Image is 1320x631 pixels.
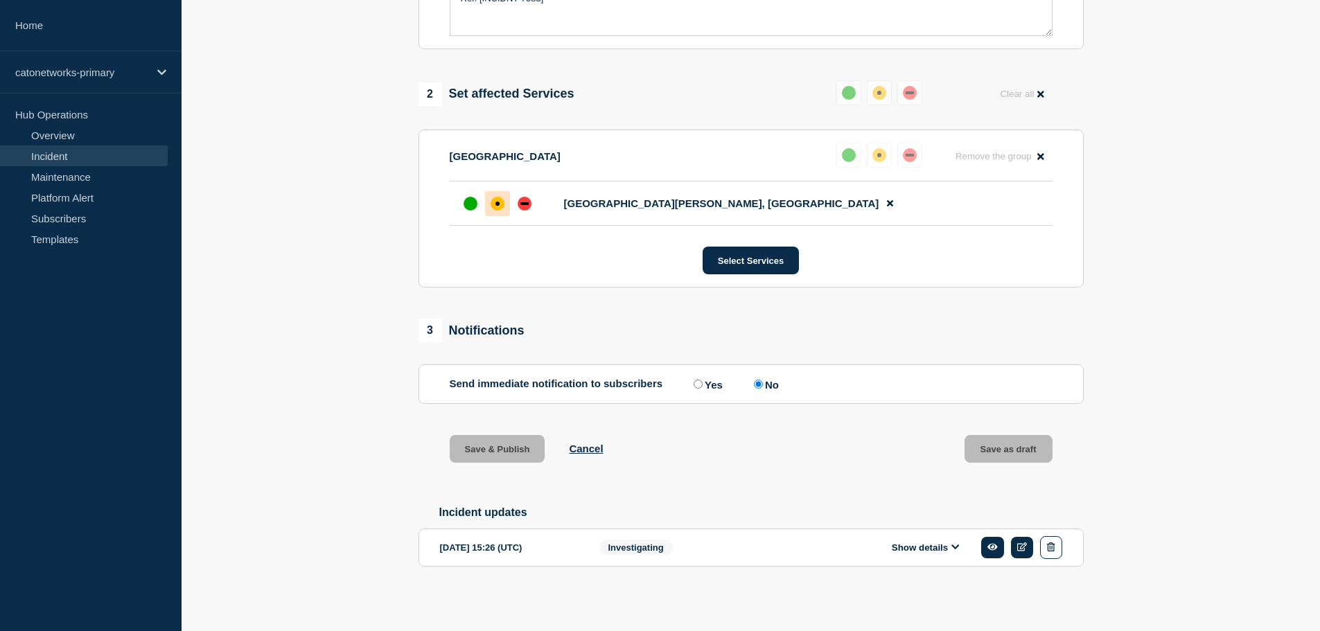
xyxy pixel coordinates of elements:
div: up [842,86,856,100]
div: affected [872,148,886,162]
button: down [897,143,922,168]
p: [GEOGRAPHIC_DATA] [450,150,561,162]
div: up [842,148,856,162]
span: [GEOGRAPHIC_DATA][PERSON_NAME], [GEOGRAPHIC_DATA] [564,197,879,209]
span: 2 [419,82,442,106]
div: up [464,197,477,211]
div: [DATE] 15:26 (UTC) [440,536,579,559]
div: down [903,86,917,100]
span: Remove the group [956,151,1032,161]
div: Send immediate notification to subscribers [450,377,1053,391]
label: No [750,377,779,391]
button: affected [867,143,892,168]
button: Show details [888,542,964,553]
button: Remove the group [947,143,1053,170]
input: Yes [694,380,703,389]
div: affected [491,197,504,211]
button: affected [867,80,892,105]
p: Send immediate notification to subscribers [450,377,663,391]
div: Notifications [419,319,525,342]
button: up [836,80,861,105]
input: No [754,380,763,389]
button: Select Services [703,247,799,274]
button: down [897,80,922,105]
span: Investigating [599,540,673,556]
button: Clear all [992,80,1052,107]
div: down [518,197,531,211]
button: up [836,143,861,168]
button: Save as draft [965,435,1053,463]
button: Save & Publish [450,435,545,463]
div: down [903,148,917,162]
h2: Incident updates [439,506,1084,519]
span: 3 [419,319,442,342]
label: Yes [690,377,723,391]
p: catonetworks-primary [15,66,148,78]
div: Set affected Services [419,82,574,106]
div: affected [872,86,886,100]
button: Cancel [569,443,603,454]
